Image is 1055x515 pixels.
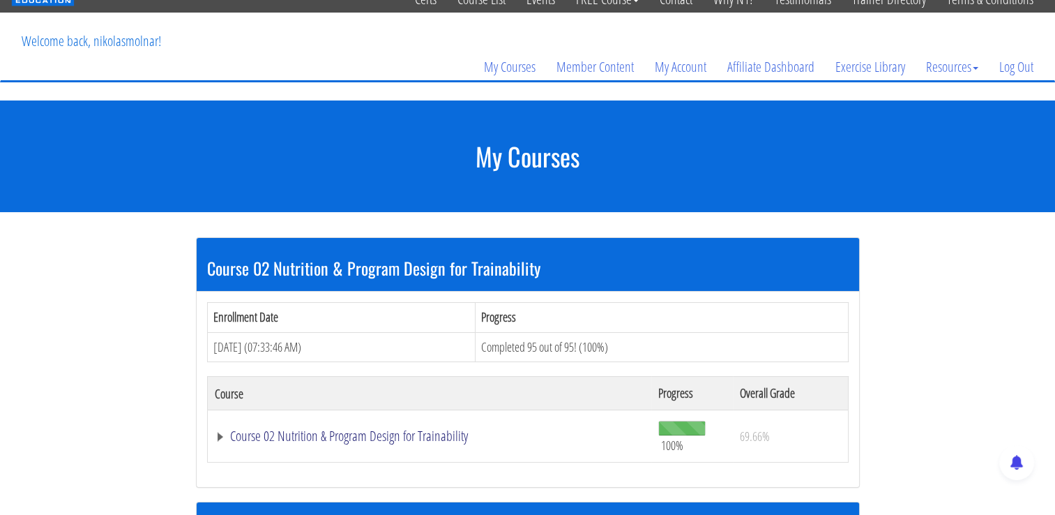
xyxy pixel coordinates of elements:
[651,377,732,410] th: Progress
[215,429,645,443] a: Course 02 Nutrition & Program Design for Trainability
[546,33,644,100] a: Member Content
[207,332,475,362] td: [DATE] (07:33:46 AM)
[733,410,848,463] td: 69.66%
[207,259,849,277] h3: Course 02 Nutrition & Program Design for Trainability
[661,438,683,453] span: 100%
[825,33,916,100] a: Exercise Library
[475,332,848,362] td: Completed 95 out of 95! (100%)
[644,33,717,100] a: My Account
[207,302,475,332] th: Enrollment Date
[207,377,651,410] th: Course
[473,33,546,100] a: My Courses
[989,33,1044,100] a: Log Out
[717,33,825,100] a: Affiliate Dashboard
[11,13,172,69] p: Welcome back, nikolasmolnar!
[475,302,848,332] th: Progress
[916,33,989,100] a: Resources
[733,377,848,410] th: Overall Grade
